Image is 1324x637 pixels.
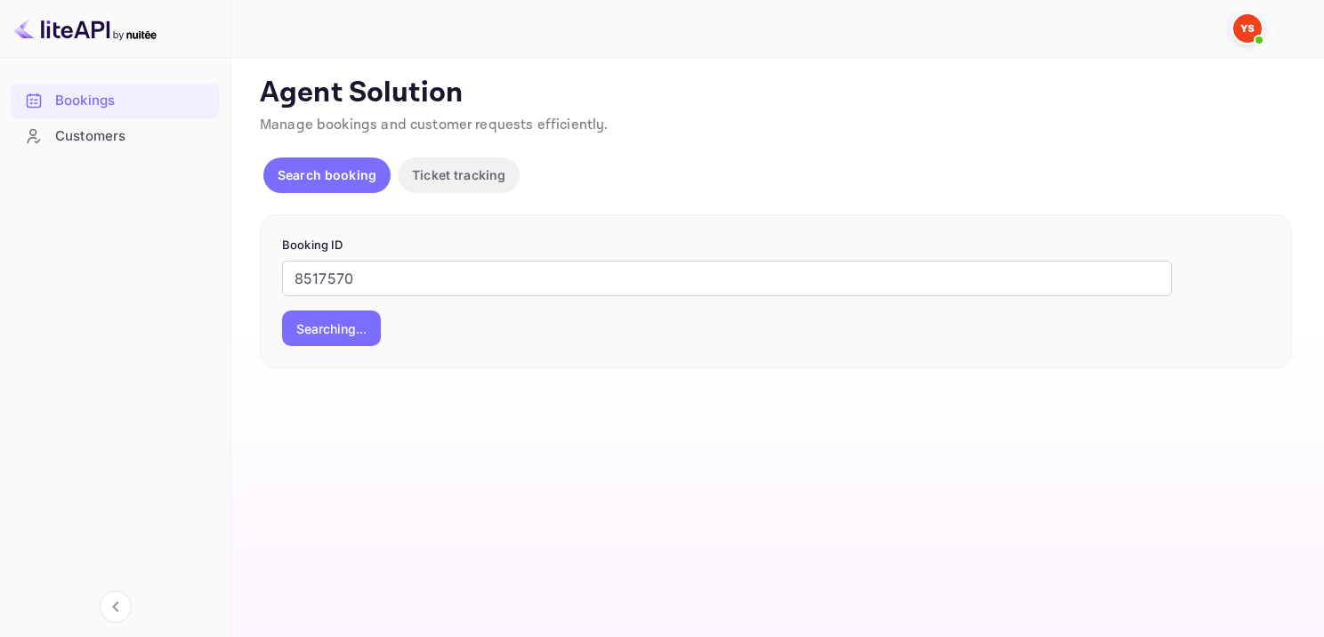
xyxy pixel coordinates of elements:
[11,119,220,152] a: Customers
[282,237,1270,254] p: Booking ID
[14,14,157,43] img: LiteAPI logo
[100,591,132,623] button: Collapse navigation
[55,126,211,147] div: Customers
[1233,14,1262,43] img: Yandex Support
[282,261,1172,296] input: Enter Booking ID (e.g., 63782194)
[11,119,220,154] div: Customers
[11,84,220,118] div: Bookings
[412,165,505,184] p: Ticket tracking
[260,116,609,134] span: Manage bookings and customer requests efficiently.
[11,84,220,117] a: Bookings
[260,76,1292,111] p: Agent Solution
[55,91,211,111] div: Bookings
[282,310,381,346] button: Searching...
[278,165,376,184] p: Search booking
